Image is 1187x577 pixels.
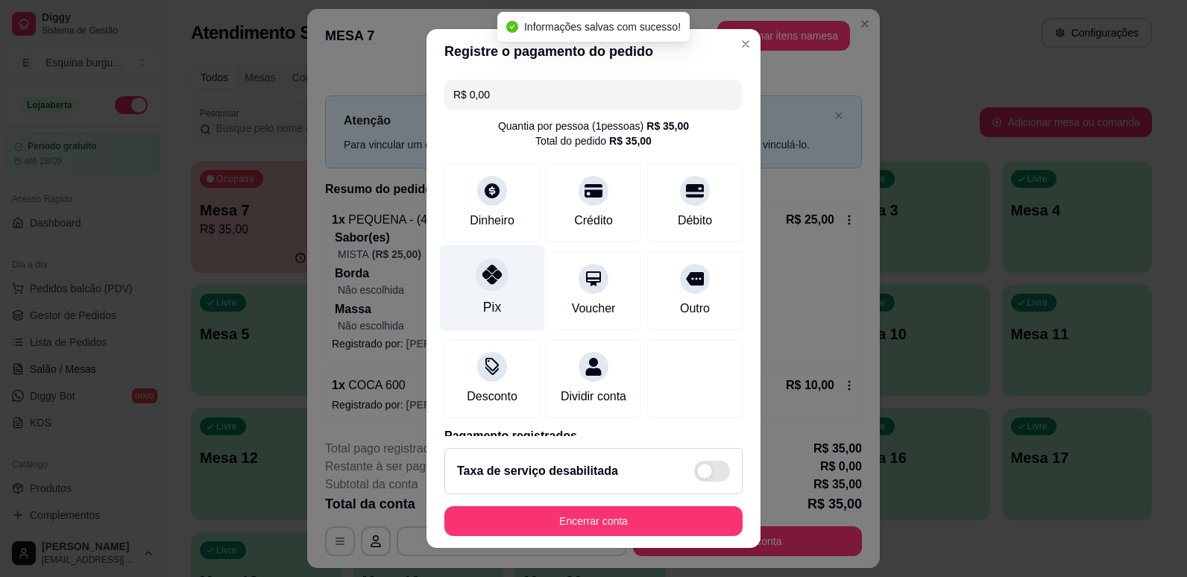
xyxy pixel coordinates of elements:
[453,80,734,110] input: Ex.: hambúrguer de cordeiro
[646,119,689,133] div: R$ 35,00
[506,21,518,33] span: check-circle
[574,212,613,230] div: Crédito
[561,388,626,406] div: Dividir conta
[444,427,743,445] p: Pagamento registrados
[470,212,514,230] div: Dinheiro
[535,133,652,148] div: Total do pedido
[680,300,710,318] div: Outro
[524,21,681,33] span: Informações salvas com sucesso!
[678,212,712,230] div: Débito
[609,133,652,148] div: R$ 35,00
[734,32,758,56] button: Close
[572,300,616,318] div: Voucher
[483,297,501,317] div: Pix
[457,462,618,480] h2: Taxa de serviço desabilitada
[426,29,761,74] header: Registre o pagamento do pedido
[467,388,517,406] div: Desconto
[444,506,743,536] button: Encerrar conta
[498,119,689,133] div: Quantia por pessoa ( 1 pessoas)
